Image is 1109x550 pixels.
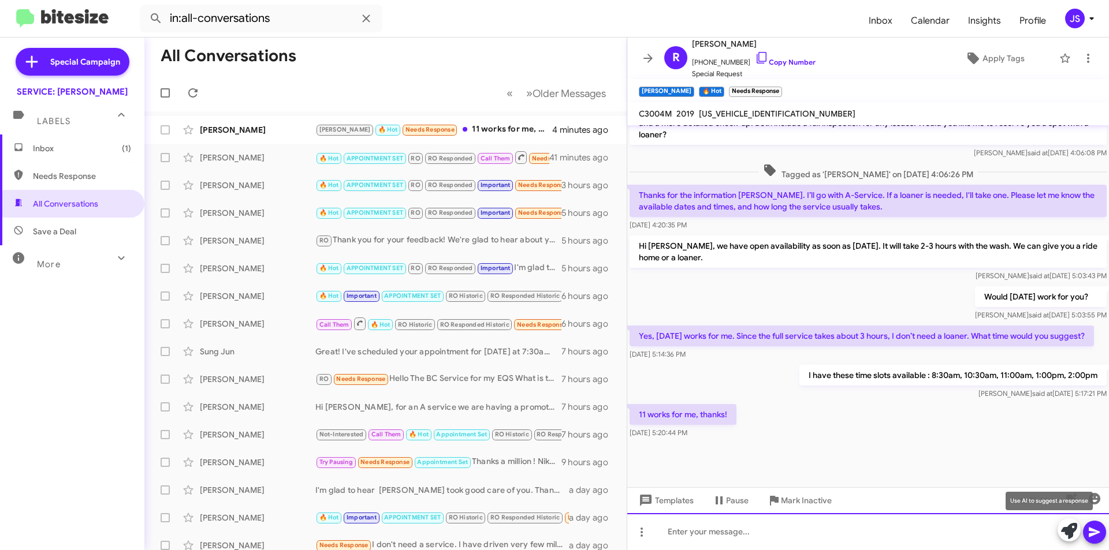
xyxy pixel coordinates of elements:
[481,181,511,189] span: Important
[16,48,129,76] a: Special Campaign
[481,264,511,272] span: Important
[703,490,758,511] button: Pause
[959,4,1010,38] a: Insights
[33,143,131,154] span: Inbox
[347,209,403,216] span: APPOINTMENT SET
[347,155,403,162] span: APPOINTMENT SET
[436,431,487,438] span: Appointment Set
[319,541,369,549] span: Needs Response
[518,181,567,189] span: Needs Response
[336,375,385,383] span: Needs Response
[975,310,1107,319] span: [PERSON_NAME] [DATE] 5:03:55 PM
[384,514,441,521] span: APPOINTMENT SET
[1010,4,1055,38] a: Profile
[729,87,782,97] small: Needs Response
[537,431,606,438] span: RO Responded Historic
[347,264,403,272] span: APPOINTMENT SET
[200,263,315,274] div: [PERSON_NAME]
[637,490,694,511] span: Templates
[315,316,561,331] div: Inbound Call
[561,207,617,219] div: 5 hours ago
[315,123,552,136] div: 11 works for me, thanks!
[1006,492,1093,510] div: Use AI to suggest a response
[692,37,816,51] span: [PERSON_NAME]
[200,429,315,440] div: [PERSON_NAME]
[630,350,686,358] span: [DATE] 5:14:36 PM
[976,271,1107,280] span: [PERSON_NAME] [DATE] 5:03:43 PM
[639,108,672,119] span: C3004M
[319,181,339,189] span: 🔥 Hot
[561,373,617,385] div: 7 hours ago
[200,179,315,191] div: [PERSON_NAME]
[315,511,569,524] div: Thanks See you then
[200,346,315,357] div: Sung Jun
[549,152,617,163] div: 41 minutes ago
[409,431,429,438] span: 🔥 Hot
[347,514,377,521] span: Important
[859,4,902,38] a: Inbox
[561,179,617,191] div: 3 hours ago
[360,458,410,466] span: Needs Response
[405,126,455,133] span: Needs Response
[526,86,533,100] span: »
[315,428,561,441] div: I've scheduled your appointment for the service [DATE] at 9 AM. Thank you, and we'll see you then!
[699,87,724,97] small: 🔥 Hot
[315,401,561,413] div: Hi [PERSON_NAME], for an A service we are having a promotion for $299.00, can I make an appointme...
[319,458,353,466] span: Try Pausing
[378,126,398,133] span: 🔥 Hot
[200,152,315,163] div: [PERSON_NAME]
[33,226,76,237] span: Save a Deal
[449,292,483,300] span: RO Historic
[428,155,472,162] span: RO Responded
[200,373,315,385] div: [PERSON_NAME]
[978,389,1107,398] span: [PERSON_NAME] [DATE] 5:17:21 PM
[672,48,680,67] span: R
[17,86,128,98] div: SERVICE: [PERSON_NAME]
[517,321,566,328] span: Needs Response
[630,220,687,229] span: [DATE] 4:20:35 PM
[161,47,296,65] h1: All Conversations
[319,126,371,133] span: [PERSON_NAME]
[630,235,1107,268] p: Hi [PERSON_NAME], we have open availability as soon as [DATE]. It will take 2-3 hours with the wa...
[799,365,1107,386] p: I have these time slots available : 8:30am, 10:30am, 11:00am, 1:00pm, 2:00pm
[315,372,561,386] div: Hello The BC Service for my EQS What is the price of that service, also, are there any specials o...
[411,264,420,272] span: RO
[755,58,816,66] a: Copy Number
[561,401,617,413] div: 7 hours ago
[417,458,468,466] span: Appointment Set
[200,457,315,468] div: [PERSON_NAME]
[569,484,617,496] div: a day ago
[37,259,61,270] span: More
[518,209,567,216] span: Needs Response
[568,514,617,521] span: Needs Response
[200,235,315,246] div: [PERSON_NAME]
[411,155,420,162] span: RO
[200,512,315,523] div: [PERSON_NAME]
[561,346,617,357] div: 7 hours ago
[490,514,560,521] span: RO Responded Historic
[561,290,617,302] div: 6 hours ago
[200,318,315,330] div: [PERSON_NAME]
[319,514,339,521] span: 🔥 Hot
[1028,148,1048,157] span: said at
[627,490,703,511] button: Templates
[200,401,315,413] div: [PERSON_NAME]
[411,209,420,216] span: RO
[315,150,549,164] div: Inbound Call
[561,235,617,246] div: 5 hours ago
[630,185,1107,217] p: Thanks for the information [PERSON_NAME]. I’ll go with A-Service. If a loaner is needed, I'll tak...
[552,124,617,136] div: 4 minutes ago
[428,264,472,272] span: RO Responded
[319,375,329,383] span: RO
[902,4,959,38] span: Calendar
[781,490,832,511] span: Mark Inactive
[33,198,98,209] span: All Conversations
[319,431,364,438] span: Not-Interested
[1055,9,1096,28] button: JS
[974,148,1107,157] span: [PERSON_NAME] [DATE] 4:06:08 PM
[561,429,617,440] div: 7 hours ago
[481,209,511,216] span: Important
[347,292,377,300] span: Important
[371,321,390,328] span: 🔥 Hot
